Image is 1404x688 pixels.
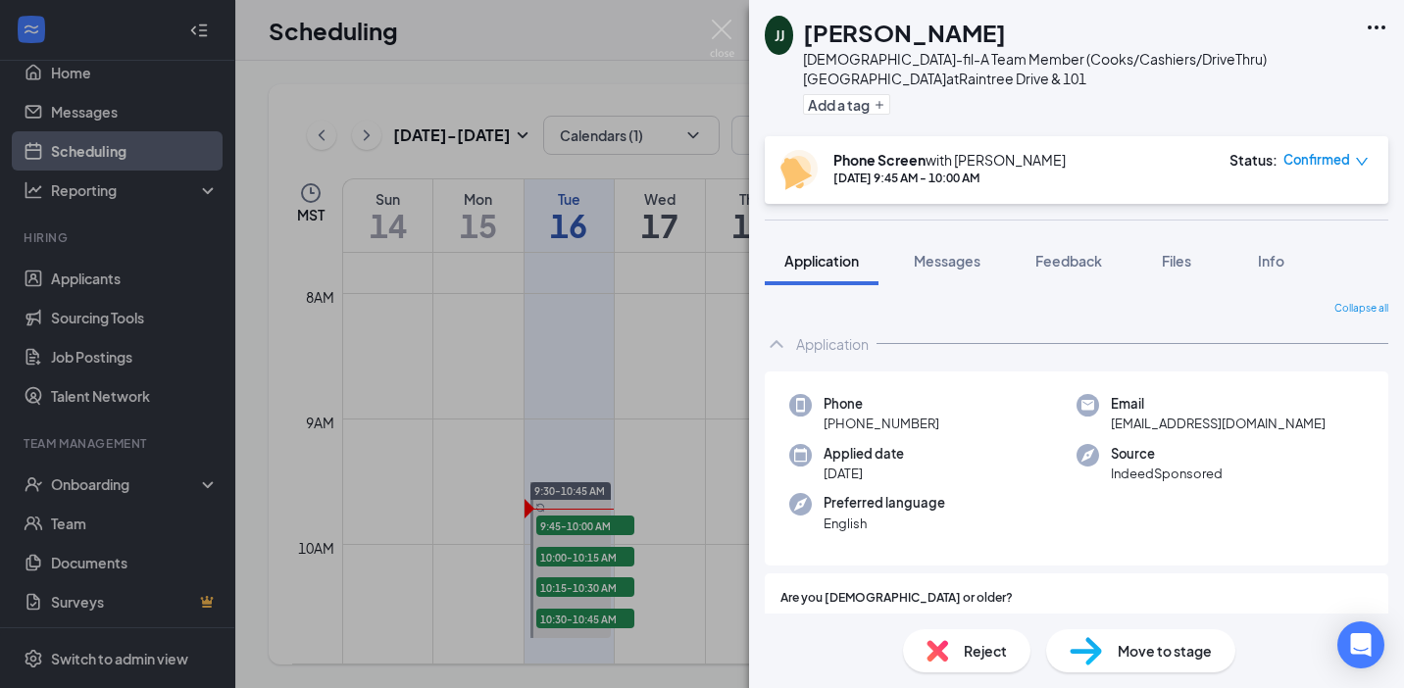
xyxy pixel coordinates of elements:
span: Confirmed [1283,150,1350,170]
div: JJ [775,25,784,45]
span: Application [784,252,859,270]
span: Collapse all [1334,301,1388,317]
span: IndeedSponsored [1111,464,1223,483]
span: Files [1162,252,1191,270]
b: Phone Screen [833,151,926,169]
span: Preferred language [824,493,945,513]
span: down [1355,155,1369,169]
span: Are you [DEMOGRAPHIC_DATA] or older? [780,589,1013,608]
svg: ChevronUp [765,332,788,356]
div: Status : [1229,150,1278,170]
svg: Plus [874,99,885,111]
div: Open Intercom Messenger [1337,621,1384,668]
div: [DATE] 9:45 AM - 10:00 AM [833,170,1066,186]
span: Email [1111,394,1326,414]
span: Reject [964,640,1007,662]
span: Source [1111,444,1223,464]
span: Phone [824,394,939,414]
span: Messages [914,252,980,270]
span: [EMAIL_ADDRESS][DOMAIN_NAME] [1111,414,1326,433]
span: [DATE] [824,464,904,483]
span: Feedback [1035,252,1102,270]
button: PlusAdd a tag [803,94,890,115]
span: Info [1258,252,1284,270]
span: Applied date [824,444,904,464]
span: Move to stage [1118,640,1212,662]
div: Application [796,334,869,354]
span: English [824,514,945,533]
span: [PHONE_NUMBER] [824,414,939,433]
h1: [PERSON_NAME] [803,16,1006,49]
div: with [PERSON_NAME] [833,150,1066,170]
svg: Ellipses [1365,16,1388,39]
div: [DEMOGRAPHIC_DATA]-fil-A Team Member (Cooks/Cashiers/DriveThru) [GEOGRAPHIC_DATA] at Raintree Dri... [803,49,1355,88]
